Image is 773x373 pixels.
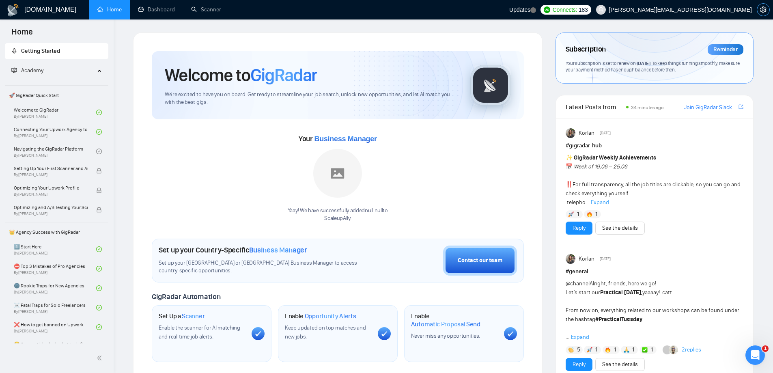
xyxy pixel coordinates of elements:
span: setting [757,6,769,13]
span: check-circle [96,324,102,330]
span: Your subscription is set to renew on . To keep things running smoothly, make sure your payment me... [566,60,740,73]
a: 2replies [682,346,701,354]
span: double-left [97,354,105,362]
span: check-circle [96,246,102,252]
h1: Enable [411,312,497,328]
img: placeholder.png [313,149,362,198]
p: ScaleupAlly . [288,215,388,222]
a: Welcome to GigRadarBy[PERSON_NAME] [14,103,96,121]
span: 1 [595,346,597,354]
a: ❌ How to get banned on UpworkBy[PERSON_NAME] [14,318,96,336]
span: Home [5,26,39,43]
img: 👏 [568,347,574,353]
img: 🚀 [587,347,592,353]
a: 1️⃣ Start HereBy[PERSON_NAME] [14,240,96,258]
span: export [739,103,743,110]
a: 🌚 Rookie Traps for New AgenciesBy[PERSON_NAME] [14,279,96,297]
span: Opportunity Alerts [305,312,356,320]
span: [DATE] [600,255,611,263]
span: ✨ [566,154,573,161]
span: check-circle [96,129,102,135]
span: 👑 Agency Success with GigRadar [6,224,108,240]
span: Connects: [553,5,577,14]
span: Expand [571,334,589,341]
span: 5 [577,346,580,354]
span: [DATE] [600,129,611,137]
span: 1 [632,346,634,354]
span: By [PERSON_NAME] [14,172,88,177]
img: 🚀 [568,211,574,217]
span: rocket [11,48,17,54]
h1: Set Up a [159,312,205,320]
span: 1 [595,210,597,218]
strong: #PracticalTuesday [595,316,642,323]
span: check-circle [96,305,102,310]
a: Reply [573,360,586,369]
span: Your [299,134,377,143]
span: Subscription [566,43,606,56]
span: 🚀 GigRadar Quick Start [6,87,108,103]
span: 34 minutes ago [631,105,664,110]
a: See the details [602,360,638,369]
img: Korlan [566,128,575,138]
span: Business Manager [314,135,377,143]
span: Korlan [579,254,594,263]
span: Optimizing Your Upwork Profile [14,184,88,192]
span: Getting Started [21,47,60,54]
span: check-circle [96,285,102,291]
li: Getting Started [5,43,108,59]
span: Updates [509,6,530,13]
button: Contact our team [443,246,517,276]
h1: Enable [285,312,356,320]
img: Korlan [566,254,575,264]
button: See the details [595,222,645,235]
a: ⛔ Top 3 Mistakes of Pro AgenciesBy[PERSON_NAME] [14,260,96,278]
span: 1 [651,346,653,354]
span: By [PERSON_NAME] [14,192,88,197]
div: Contact our team [458,256,502,265]
strong: GigRadar Weekly Achievements [574,154,656,161]
span: check-circle [96,266,102,272]
img: 🙏 [624,347,629,353]
a: 😭 Account blocked: what to do? [14,338,96,356]
div: Reminder [708,44,743,55]
img: Uzo Okafor [669,345,678,354]
span: Scanner [182,312,205,320]
span: user [598,7,604,13]
a: homeHome [97,6,122,13]
span: Expand [591,199,609,206]
a: setting [757,6,770,13]
a: Connecting Your Upwork Agency to GigRadarBy[PERSON_NAME] [14,123,96,141]
span: Never miss any opportunities. [411,332,480,339]
span: Set up your [GEOGRAPHIC_DATA] or [GEOGRAPHIC_DATA] Business Manager to access country-specific op... [159,259,374,275]
span: ‼️ [566,181,573,188]
span: Academy [11,67,43,74]
img: upwork-logo.png [544,6,550,13]
span: Keep updated on top matches and new jobs. [285,324,366,340]
img: 🔥 [605,347,611,353]
span: 1 [577,210,579,218]
button: setting [757,3,770,16]
span: fund-projection-screen [11,67,17,73]
img: 🔥 [587,211,592,217]
span: We're excited to have you on board. Get ready to streamline your job search, unlock new opportuni... [165,91,457,106]
span: Enable the scanner for AI matching and real-time job alerts. [159,324,240,340]
h1: # gigradar-hub [566,141,743,150]
a: ☠️ Fatal Traps for Solo FreelancersBy[PERSON_NAME] [14,299,96,317]
a: Navigating the GigRadar PlatformBy[PERSON_NAME] [14,142,96,160]
span: Latest Posts from the GigRadar Community [566,102,624,112]
button: Reply [566,358,592,371]
span: Automatic Proposal Send [411,320,480,328]
span: lock [96,188,102,193]
a: dashboardDashboard [138,6,175,13]
a: Reply [573,224,586,233]
span: @channel [566,280,590,287]
a: Join GigRadar Slack Community [684,103,737,112]
span: Academy [21,67,43,74]
em: Week of 19.06 – 25.06 [574,163,627,170]
a: See the details [602,224,638,233]
span: 📅 [566,163,573,170]
img: logo [6,4,19,17]
h1: Welcome to [165,64,317,86]
img: ✅ [642,347,648,353]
